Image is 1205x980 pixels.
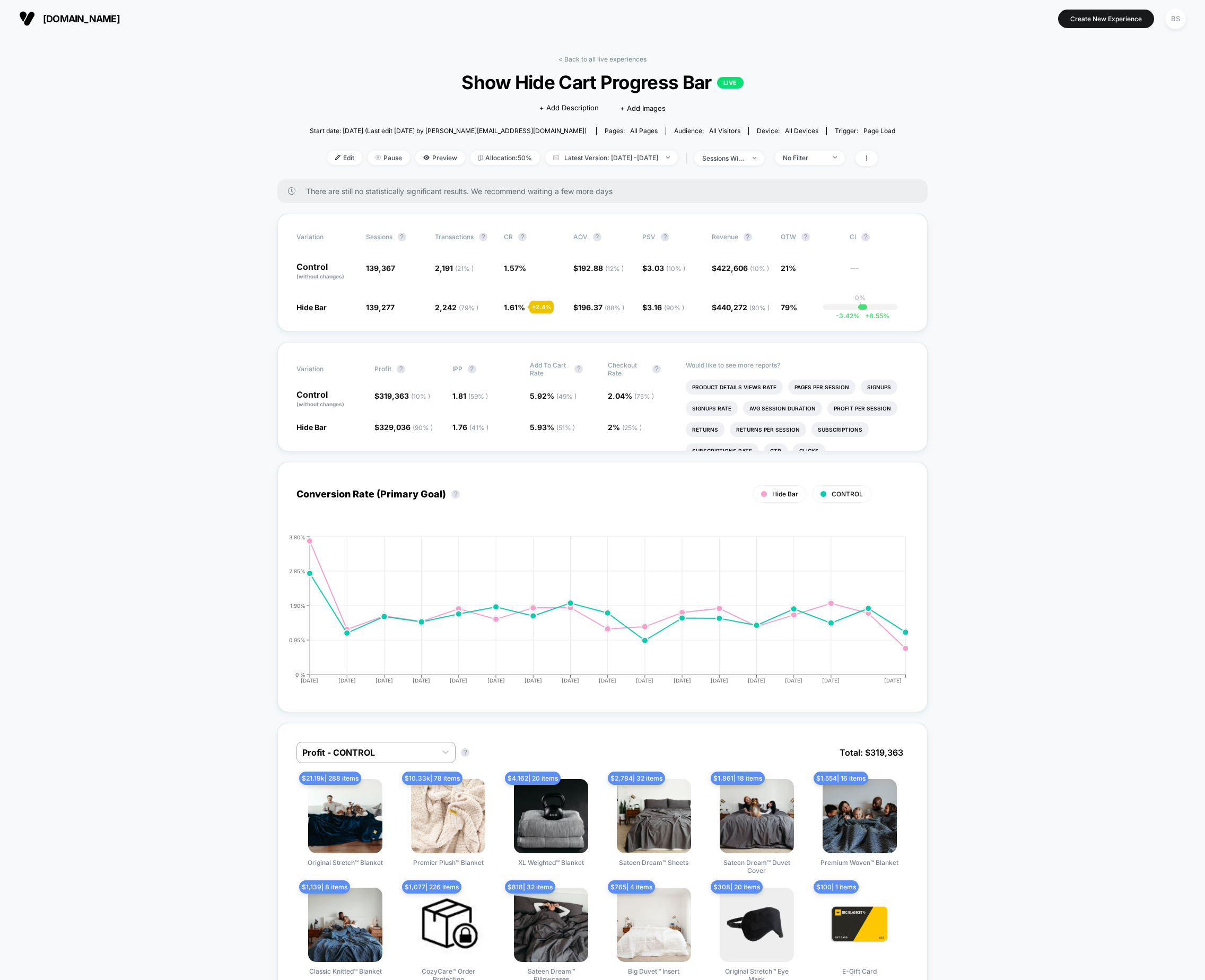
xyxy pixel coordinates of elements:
[397,365,405,373] button: ?
[712,264,769,273] span: $
[750,265,769,273] span: ( 10 % )
[855,294,866,302] p: 0%
[366,264,395,273] span: 139,367
[814,880,859,894] span: $ 100 | 1 items
[379,391,430,400] span: 319,363
[452,423,488,432] span: 1.76
[529,301,554,313] div: + 2.4 %
[339,71,866,93] span: Show Hide Cart Progress Bar
[366,303,395,312] span: 139,277
[832,490,863,498] span: CONTROL
[748,677,765,684] tspan: [DATE]
[785,127,818,135] span: all devices
[286,534,897,693] div: CONVERSION_RATE
[748,127,826,135] span: Device:
[793,443,825,458] li: Clicks
[514,888,588,962] img: Sateen Dream™ Pillowcases
[647,264,685,273] span: 3.03
[573,264,624,273] span: $
[289,533,305,540] tspan: 3.80%
[43,13,120,24] span: [DOMAIN_NAME]
[608,423,642,432] span: 2 %
[296,303,327,312] span: Hide Bar
[530,391,577,400] span: 5.92 %
[306,187,906,196] span: There are still no statistically significant results. We recommend waiting a few more days
[539,103,599,113] span: + Add Description
[674,677,691,684] tspan: [DATE]
[398,233,406,241] button: ?
[309,967,382,975] span: Classic Knitted™ Blanket
[823,888,897,962] img: E-Gift Card
[450,677,468,684] tspan: [DATE]
[711,880,763,894] span: $ 308 | 20 items
[578,303,624,312] span: 196.37
[730,422,806,437] li: Returns Per Session
[674,127,740,135] div: Audience:
[374,423,433,432] span: $
[310,127,587,135] span: Start date: [DATE] (Last edit [DATE] by [PERSON_NAME][EMAIL_ADDRESS][DOMAIN_NAME])
[435,233,474,241] span: Transactions
[717,77,744,89] p: LIVE
[573,233,588,241] span: AOV
[374,365,391,373] span: Profit
[413,859,484,867] span: Premier Plush™ Blanket
[664,304,684,312] span: ( 90 % )
[642,264,685,273] span: $
[1058,10,1154,28] button: Create New Experience
[296,390,364,408] p: Control
[717,859,797,874] span: Sateen Dream™ Duvet Cover
[413,677,430,684] tspan: [DATE]
[556,424,575,432] span: ( 51 % )
[402,880,461,894] span: $ 1,077 | 226 items
[686,380,783,395] li: Product Details Views Rate
[823,677,840,684] tspan: [DATE]
[411,779,485,853] img: Premier Plush™ Blanket
[530,361,569,377] span: Add To Cart Rate
[599,677,616,684] tspan: [DATE]
[1165,8,1186,29] div: BS
[720,888,794,962] img: Original Stretch™ Eye Mask
[630,127,658,135] span: all pages
[608,391,654,400] span: 2.04 %
[801,233,810,241] button: ?
[505,772,561,785] span: $ 4,162 | 20 items
[402,772,462,785] span: $ 10.33k | 78 items
[504,233,513,241] span: CR
[368,151,410,165] span: Pause
[451,490,460,498] button: ?
[518,233,527,241] button: ?
[634,392,654,400] span: ( 75 % )
[296,273,344,279] span: (without changes)
[686,401,738,416] li: Signups Rate
[781,233,839,241] span: OTW
[711,677,728,684] tspan: [DATE]
[308,888,382,962] img: Classic Knitted™ Blanket
[863,127,895,135] span: Page Load
[16,10,123,27] button: [DOMAIN_NAME]
[562,677,579,684] tspan: [DATE]
[376,155,381,160] img: end
[376,677,393,684] tspan: [DATE]
[574,365,583,373] button: ?
[749,304,770,312] span: ( 90 % )
[518,859,584,867] span: XL Weighted™ Blanket
[289,567,305,574] tspan: 2.85%
[338,677,356,684] tspan: [DATE]
[411,392,430,400] span: ( 10 % )
[605,304,624,312] span: ( 88 % )
[545,151,678,165] span: Latest Version: [DATE] - [DATE]
[820,859,898,867] span: Premium Woven™ Blanket
[686,361,909,369] p: Would like to see more reports?
[717,264,769,273] span: 422,606
[296,262,355,281] p: Control
[835,127,895,135] div: Trigger:
[712,303,770,312] span: $
[652,365,661,373] button: ?
[622,424,642,432] span: ( 25 % )
[617,888,691,962] img: Big Duvet™ Insert
[296,233,355,241] span: Variation
[836,312,860,320] span: -3.42 %
[525,677,542,684] tspan: [DATE]
[785,677,803,684] tspan: [DATE]
[289,636,305,643] tspan: 0.95%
